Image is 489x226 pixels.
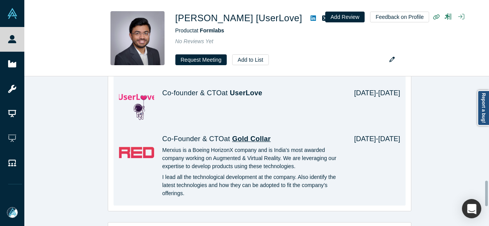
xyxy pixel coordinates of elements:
p: Merxius is a Boeing HorizonX company and is India's most awarded company working on Augmented & V... [162,146,343,170]
a: Report a bug! [477,90,489,126]
a: UserLove [230,89,262,97]
h4: Co-Founder & CTO at [162,135,343,143]
img: Hasan Khan [UserLove]'s Profile Image [110,11,165,65]
button: Add Review [325,12,365,22]
h4: Co-founder & CTO at [162,89,343,98]
a: Formlabs [200,27,224,34]
img: Gold Collar's Logo [119,135,154,170]
img: Alchemist Vault Logo [7,8,18,19]
img: Mia Scott's Account [7,207,18,218]
button: Request Meeting [175,54,227,65]
img: UserLove's Logo [119,89,154,124]
a: Gold Collar [232,135,271,143]
div: [DATE] - [DATE] [343,89,400,124]
p: I lead all the technological development at the company. Also identify the latest technologies an... [162,173,343,197]
div: [DATE] - [DATE] [343,135,400,200]
button: Add to List [232,54,268,65]
h1: [PERSON_NAME] [UserLove] [175,11,302,25]
span: No Reviews Yet [175,38,214,44]
span: Product at [175,27,224,34]
button: Feedback on Profile [370,12,429,22]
